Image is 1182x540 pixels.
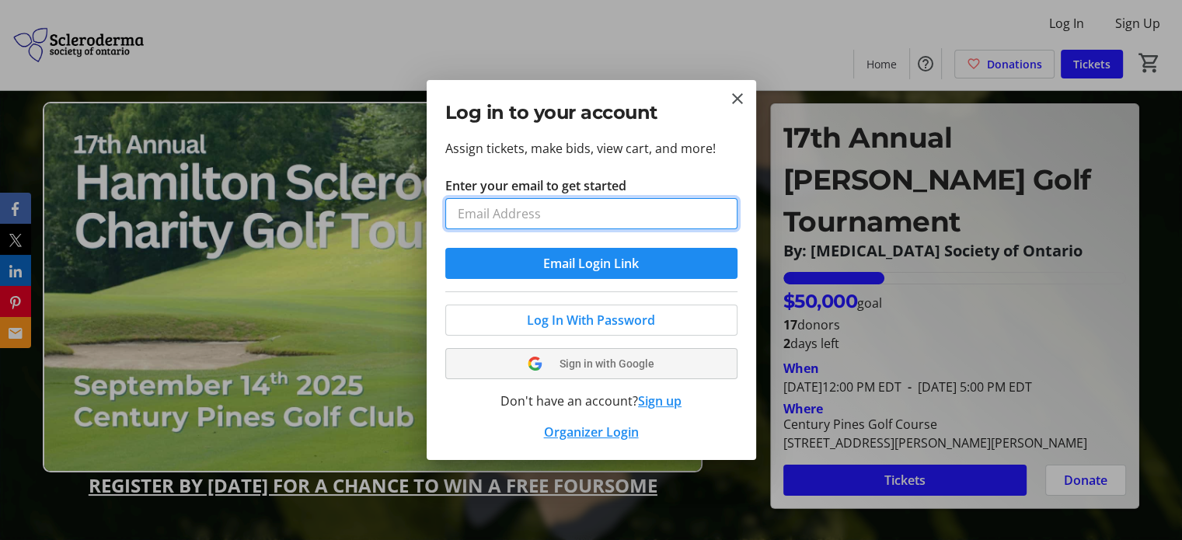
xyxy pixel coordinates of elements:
div: Don't have an account? [445,392,737,410]
label: Enter your email to get started [445,176,626,195]
p: Assign tickets, make bids, view cart, and more! [445,139,737,158]
span: Log In With Password [527,311,655,329]
span: Email Login Link [543,254,639,273]
h2: Log in to your account [445,99,737,127]
a: Organizer Login [544,423,639,441]
span: Sign in with Google [560,357,654,370]
button: Sign in with Google [445,348,737,379]
input: Email Address [445,198,737,229]
button: Email Login Link [445,248,737,279]
button: Log In With Password [445,305,737,336]
button: Sign up [638,392,682,410]
button: Close [728,89,747,108]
